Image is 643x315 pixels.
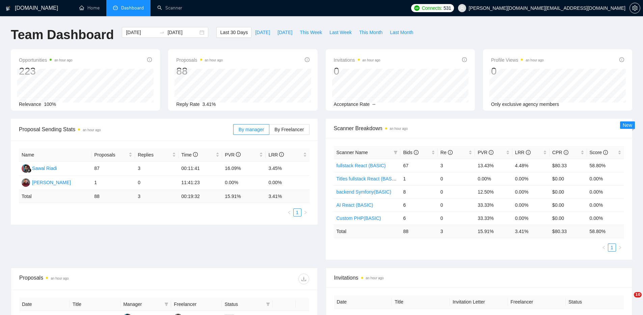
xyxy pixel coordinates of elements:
td: 3.41 % [512,225,550,238]
span: Dashboard [121,5,144,11]
td: $0.00 [550,172,587,185]
span: This Month [359,29,382,36]
th: Replies [135,148,179,162]
li: Previous Page [600,244,608,252]
span: info-circle [305,57,310,62]
time: an hour ago [51,277,69,280]
button: Last Month [386,27,417,38]
button: right [301,208,310,217]
span: filter [392,147,399,157]
time: an hour ago [54,58,72,62]
td: 0.00% [587,172,624,185]
div: Proposals [19,274,164,284]
span: filter [394,150,398,154]
span: Proposal Sending Stats [19,125,233,134]
a: Custom PHP(BASIC) [337,216,381,221]
button: Last Week [326,27,355,38]
td: 0.00% [512,211,550,225]
a: setting [629,5,640,11]
td: 3 [438,225,475,238]
td: 87 [91,162,135,176]
span: info-circle [147,57,152,62]
a: searchScanner [157,5,182,11]
th: Name [19,148,91,162]
span: user [460,6,464,10]
td: 0.00% [587,185,624,198]
h1: Team Dashboard [11,27,114,43]
img: KP [22,178,30,187]
input: End date [167,29,198,36]
td: 33.33% [475,198,512,211]
span: -- [372,102,375,107]
th: Status [566,295,624,309]
td: 0 [438,185,475,198]
td: 1 [400,172,437,185]
td: 0.00% [512,172,550,185]
span: Reply Rate [176,102,199,107]
td: 0.00% [222,176,266,190]
td: $80.33 [550,159,587,172]
td: Total [334,225,401,238]
time: an hour ago [363,58,380,62]
img: logo [6,3,10,14]
td: 88 [400,225,437,238]
td: $0.00 [550,211,587,225]
span: Last Week [329,29,352,36]
li: Next Page [616,244,624,252]
td: $0.00 [550,198,587,211]
td: 16.09% [222,162,266,176]
div: 0 [491,65,544,78]
span: info-circle [448,150,453,155]
button: This Week [296,27,326,38]
th: Freelancer [171,298,222,311]
button: download [298,274,309,284]
span: LRR [515,150,531,155]
td: 15.91 % [222,190,266,203]
td: 0.00% [587,211,624,225]
a: homeHome [79,5,100,11]
span: Proposals [94,151,127,159]
a: backend Symfony(BASIC) [337,189,392,195]
button: [DATE] [274,27,296,38]
span: Opportunities [19,56,73,64]
button: Last 30 Days [216,27,251,38]
span: PVR [478,150,493,155]
span: Proposals [176,56,223,64]
a: SRSawal Riadi [22,165,57,171]
button: left [285,208,293,217]
td: 12.50% [475,185,512,198]
span: Scanner Breakdown [334,124,624,133]
time: an hour ago [83,128,101,132]
td: 88 [91,190,135,203]
li: Previous Page [285,208,293,217]
button: setting [629,3,640,13]
span: This Week [300,29,322,36]
td: 4.48% [512,159,550,172]
th: Proposals [91,148,135,162]
time: an hour ago [205,58,223,62]
span: info-circle [236,152,241,157]
span: Invitations [334,274,624,282]
td: 3.45% [266,162,309,176]
span: setting [630,5,640,11]
span: swap-right [159,30,165,35]
td: 8 [400,185,437,198]
span: [DATE] [277,29,292,36]
input: Start date [126,29,157,36]
span: info-circle [193,152,198,157]
span: to [159,30,165,35]
span: 531 [444,4,451,12]
a: AI React (BASIC) [337,202,373,208]
td: 1 [91,176,135,190]
span: info-circle [619,57,624,62]
button: left [600,244,608,252]
span: info-circle [564,150,568,155]
span: Last 30 Days [220,29,248,36]
span: [DATE] [255,29,270,36]
span: info-circle [603,150,608,155]
button: This Month [355,27,386,38]
a: Titles fullstack React (BASIC) [337,176,398,181]
span: Status [224,300,263,308]
div: Sawal Riadi [32,165,57,172]
span: Replies [138,151,171,159]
